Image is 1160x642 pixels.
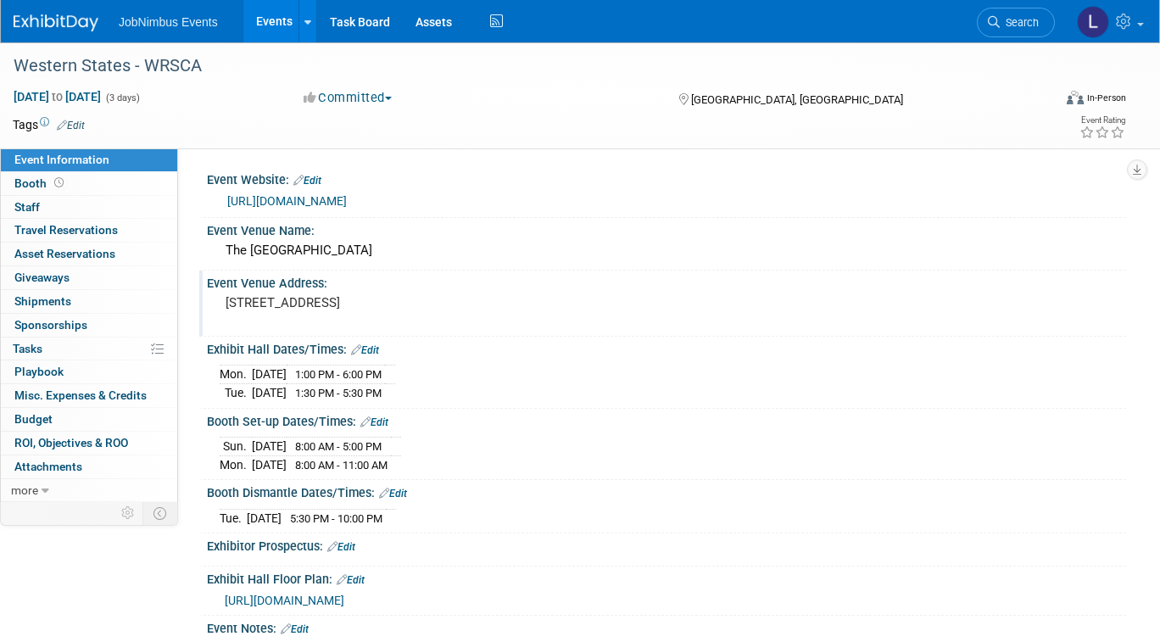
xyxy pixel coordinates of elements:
div: Event Venue Address: [207,271,1126,292]
a: Sponsorships [1,314,177,337]
span: [DATE] [DATE] [13,89,102,104]
span: Giveaways [14,271,70,284]
a: Misc. Expenses & Credits [1,384,177,407]
span: Search [1000,16,1039,29]
a: Edit [293,175,321,187]
td: [DATE] [252,384,287,402]
a: Attachments [1,455,177,478]
div: Exhibit Hall Dates/Times: [207,337,1126,359]
span: 5:30 PM - 10:00 PM [290,512,382,525]
a: Edit [379,488,407,500]
span: (3 days) [104,92,140,103]
a: Edit [351,344,379,356]
div: Event Rating [1079,116,1125,125]
span: Shipments [14,294,71,308]
td: [DATE] [252,438,287,456]
a: Booth [1,172,177,195]
a: more [1,479,177,502]
a: Edit [57,120,85,131]
img: ExhibitDay [14,14,98,31]
span: Booth [14,176,67,190]
a: Travel Reservations [1,219,177,242]
td: Tue. [220,384,252,402]
a: ROI, Objectives & ROO [1,432,177,455]
a: Asset Reservations [1,243,177,265]
span: Sponsorships [14,318,87,332]
div: Booth Set-up Dates/Times: [207,409,1126,431]
span: 1:00 PM - 6:00 PM [295,368,382,381]
div: Event Format [962,88,1126,114]
td: Sun. [220,438,252,456]
div: Event Notes: [207,616,1126,638]
a: Giveaways [1,266,177,289]
a: Edit [281,623,309,635]
span: to [49,90,65,103]
pre: [STREET_ADDRESS] [226,295,572,310]
td: [DATE] [247,509,282,527]
img: Laly Matos [1077,6,1109,38]
div: The [GEOGRAPHIC_DATA] [220,237,1113,264]
button: Committed [298,89,399,107]
span: 1:30 PM - 5:30 PM [295,387,382,399]
img: Format-Inperson.png [1067,91,1084,104]
div: Event Venue Name: [207,218,1126,239]
td: Personalize Event Tab Strip [114,502,143,524]
td: Mon. [220,455,252,473]
td: Mon. [220,366,252,384]
span: Tasks [13,342,42,355]
div: In-Person [1086,92,1126,104]
a: Edit [337,574,365,586]
span: 8:00 AM - 5:00 PM [295,440,382,453]
a: Staff [1,196,177,219]
td: [DATE] [252,366,287,384]
a: [URL][DOMAIN_NAME] [225,594,344,607]
span: more [11,483,38,497]
div: Western States - WRSCA [8,51,1031,81]
a: Edit [360,416,388,428]
span: Booth not reserved yet [51,176,67,189]
span: Playbook [14,365,64,378]
div: Exhibitor Prospectus: [207,533,1126,555]
div: Exhibit Hall Floor Plan: [207,567,1126,589]
span: Travel Reservations [14,223,118,237]
a: Playbook [1,360,177,383]
div: Booth Dismantle Dates/Times: [207,480,1126,502]
a: Search [977,8,1055,37]
a: Tasks [1,338,177,360]
a: Shipments [1,290,177,313]
span: [GEOGRAPHIC_DATA], [GEOGRAPHIC_DATA] [691,93,903,106]
span: ROI, Objectives & ROO [14,436,128,449]
a: Event Information [1,148,177,171]
td: Tags [13,116,85,133]
span: 8:00 AM - 11:00 AM [295,459,388,472]
a: Budget [1,408,177,431]
a: Edit [327,541,355,553]
span: Budget [14,412,53,426]
span: Event Information [14,153,109,166]
a: [URL][DOMAIN_NAME] [227,194,347,208]
span: Attachments [14,460,82,473]
span: Misc. Expenses & Credits [14,388,147,402]
div: Event Website: [207,167,1126,189]
td: [DATE] [252,455,287,473]
td: Tue. [220,509,247,527]
span: Asset Reservations [14,247,115,260]
td: Toggle Event Tabs [143,502,178,524]
span: Staff [14,200,40,214]
span: JobNimbus Events [119,15,218,29]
